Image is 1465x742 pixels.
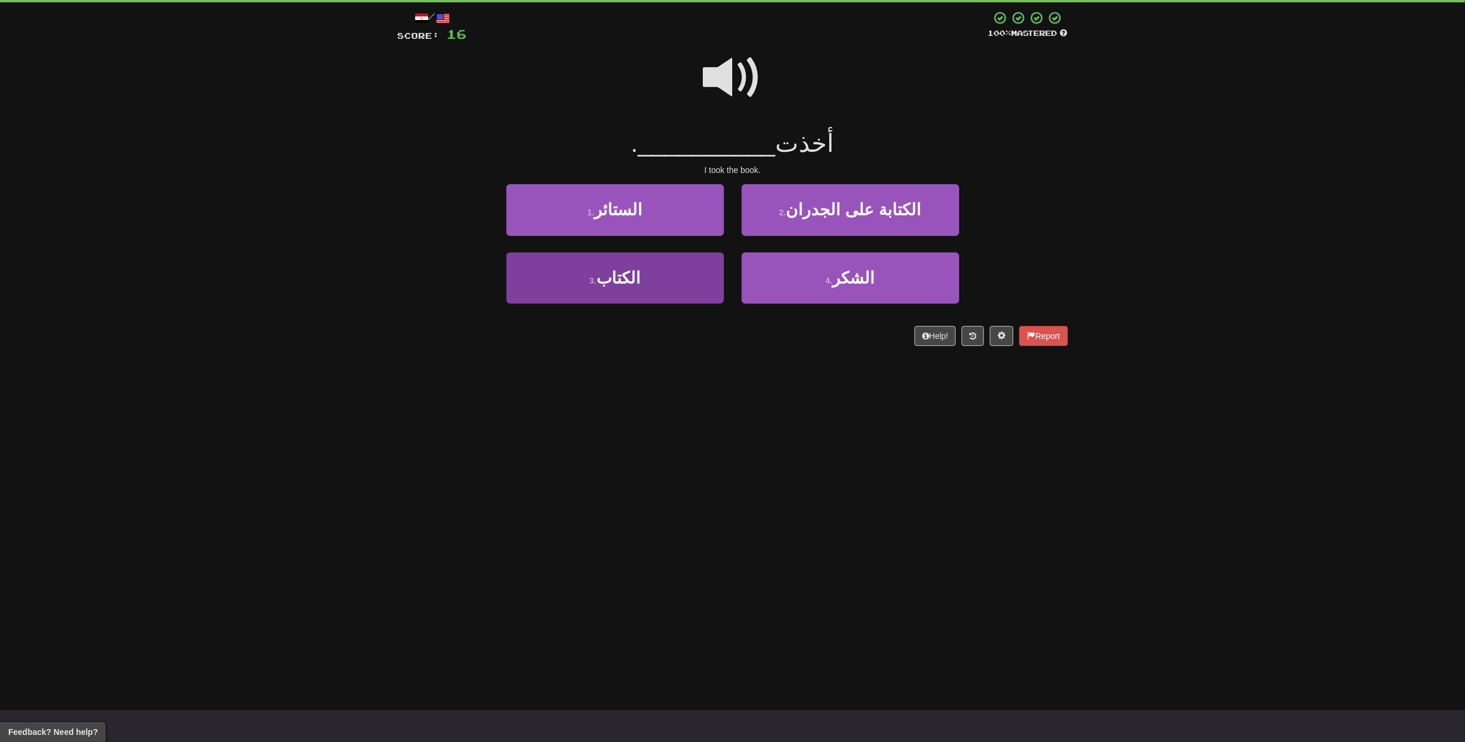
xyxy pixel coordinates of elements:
span: 100 % [988,28,1012,38]
button: 3.الكتاب [506,252,724,304]
small: 4 . [826,276,833,285]
button: 2.الكتابة على الجدران [742,184,959,235]
span: الستائر [594,201,642,219]
button: 1.الستائر [506,184,724,235]
div: Mastered [988,28,1068,39]
button: Report [1019,326,1067,346]
button: Help! [915,326,956,346]
span: 16 [447,26,467,41]
div: I took the book. [398,164,1068,176]
span: الشكر [832,269,875,287]
span: الكتابة على الجدران [786,201,922,219]
span: أخذت [775,129,834,157]
span: . [631,129,638,157]
small: 2 . [779,208,786,217]
small: 1 . [588,208,595,217]
small: 3 . [589,276,596,285]
button: Round history (alt+y) [962,326,984,346]
span: Open feedback widget [8,726,98,738]
span: __________ [638,129,776,157]
button: 4.الشكر [742,252,959,304]
span: Score: [398,31,440,41]
div: / [398,11,467,25]
span: الكتاب [596,269,640,287]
